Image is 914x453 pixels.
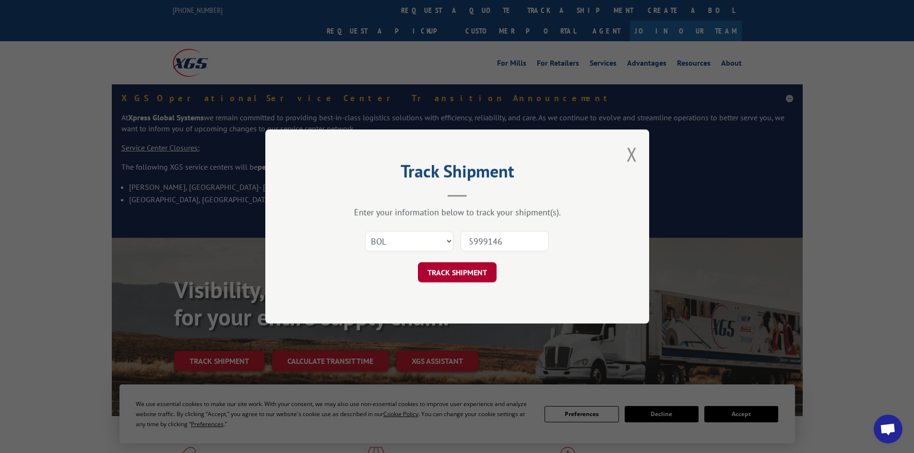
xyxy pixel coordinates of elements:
a: Open chat [874,415,902,443]
h2: Track Shipment [313,164,601,183]
div: Enter your information below to track your shipment(s). [313,207,601,218]
input: Number(s) [461,231,549,251]
button: Close modal [627,141,637,167]
button: TRACK SHIPMENT [418,262,497,282]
